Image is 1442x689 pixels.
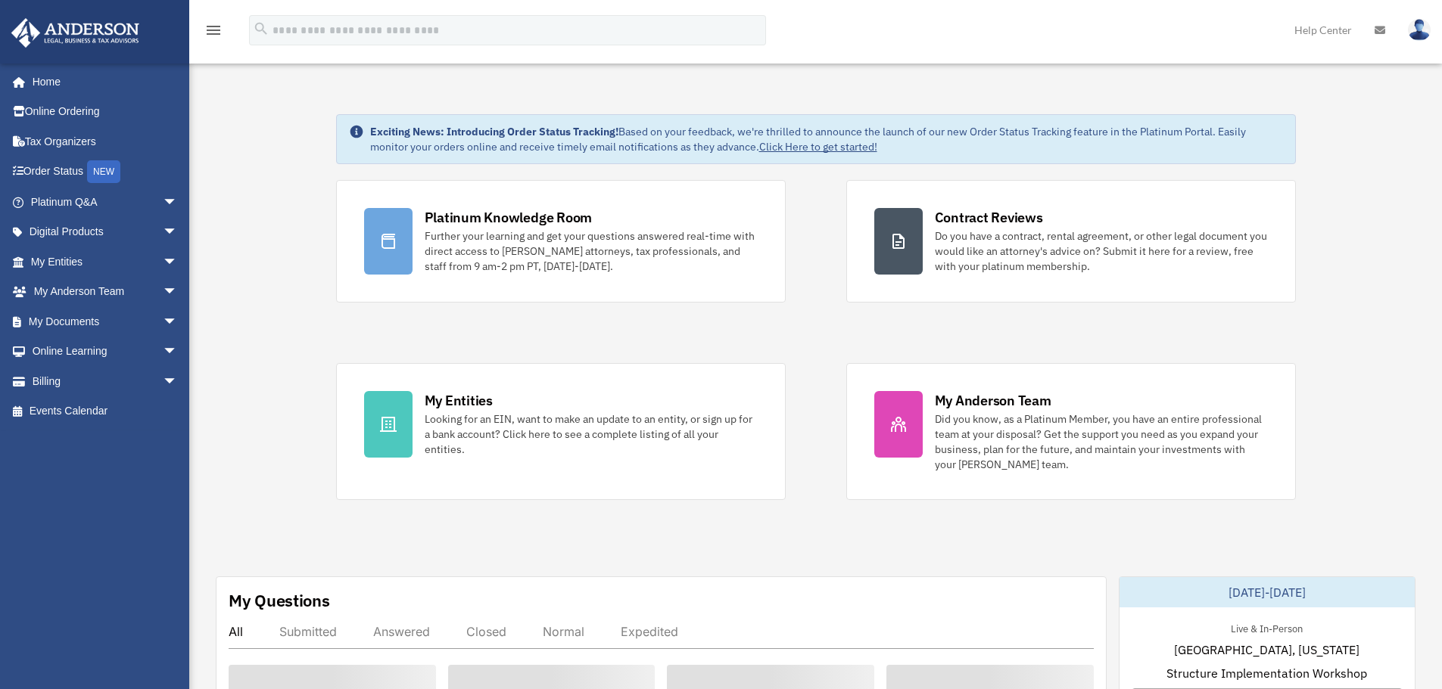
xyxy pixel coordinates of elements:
div: My Entities [425,391,493,410]
a: Contract Reviews Do you have a contract, rental agreement, or other legal document you would like... [846,180,1296,303]
span: arrow_drop_down [163,247,193,278]
div: My Questions [229,589,330,612]
a: My Anderson Teamarrow_drop_down [11,277,201,307]
a: Platinum Q&Aarrow_drop_down [11,187,201,217]
span: arrow_drop_down [163,306,193,337]
a: My Documentsarrow_drop_down [11,306,201,337]
div: Do you have a contract, rental agreement, or other legal document you would like an attorney's ad... [935,228,1268,274]
div: Looking for an EIN, want to make an update to an entity, or sign up for a bank account? Click her... [425,411,758,457]
div: Answered [373,624,430,639]
div: Closed [466,624,506,639]
div: Contract Reviews [935,208,1043,227]
span: Structure Implementation Workshop [1166,664,1367,682]
div: Expedited [621,624,678,639]
a: Click Here to get started! [759,140,877,154]
div: Based on your feedback, we're thrilled to announce the launch of our new Order Status Tracking fe... [370,124,1283,154]
img: User Pic [1408,19,1431,41]
a: My Entities Looking for an EIN, want to make an update to an entity, or sign up for a bank accoun... [336,363,786,500]
div: Normal [543,624,584,639]
div: All [229,624,243,639]
div: Further your learning and get your questions answered real-time with direct access to [PERSON_NAM... [425,228,758,274]
a: Tax Organizers [11,126,201,157]
a: My Entitiesarrow_drop_down [11,247,201,277]
a: Home [11,67,193,97]
a: Online Learningarrow_drop_down [11,337,201,367]
a: Billingarrow_drop_down [11,366,201,396]
span: arrow_drop_down [163,187,193,218]
div: Live & In-Person [1219,619,1315,635]
i: search [253,20,269,37]
a: menu [204,26,223,39]
img: Anderson Advisors Platinum Portal [7,18,144,48]
div: Did you know, as a Platinum Member, you have an entire professional team at your disposal? Get th... [935,411,1268,472]
a: My Anderson Team Did you know, as a Platinum Member, you have an entire professional team at your... [846,363,1296,500]
a: Online Ordering [11,97,201,127]
a: Events Calendar [11,396,201,427]
div: Platinum Knowledge Room [425,208,593,227]
div: [DATE]-[DATE] [1120,577,1415,607]
span: [GEOGRAPHIC_DATA], [US_STATE] [1174,641,1359,659]
span: arrow_drop_down [163,366,193,397]
span: arrow_drop_down [163,217,193,248]
a: Order StatusNEW [11,157,201,188]
a: Platinum Knowledge Room Further your learning and get your questions answered real-time with dire... [336,180,786,303]
a: Digital Productsarrow_drop_down [11,217,201,247]
span: arrow_drop_down [163,337,193,368]
div: NEW [87,160,120,183]
div: My Anderson Team [935,391,1051,410]
div: Submitted [279,624,337,639]
strong: Exciting News: Introducing Order Status Tracking! [370,125,618,138]
span: arrow_drop_down [163,277,193,308]
i: menu [204,21,223,39]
